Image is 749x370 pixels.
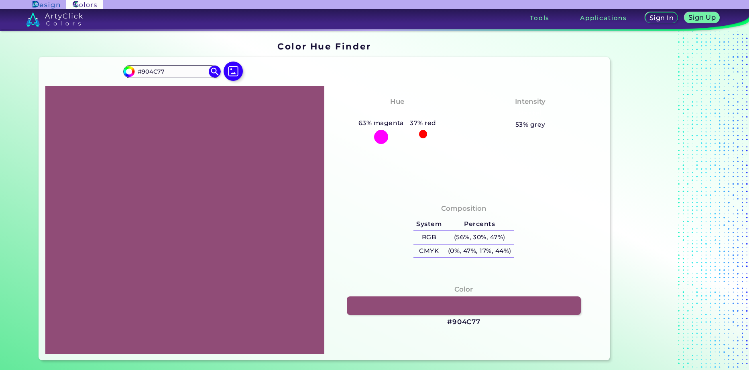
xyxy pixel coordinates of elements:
[515,96,545,107] h4: Intensity
[224,62,243,81] img: icon picture
[413,218,445,231] h5: System
[390,96,404,107] h4: Hue
[33,1,59,8] img: ArtyClick Design logo
[413,245,445,258] h5: CMYK
[454,284,473,295] h4: Color
[360,109,434,118] h3: Reddish Magenta
[413,231,445,244] h5: RGB
[355,118,407,128] h5: 63% magenta
[515,119,545,130] h5: 53% grey
[135,66,210,77] input: type color..
[441,203,486,214] h4: Composition
[445,245,514,258] h5: (0%, 47%, 17%, 44%)
[447,317,480,327] h3: #904C77
[686,12,718,23] a: Sign Up
[26,12,83,27] img: logo_artyclick_colors_white.svg
[445,218,514,231] h5: Percents
[647,12,677,23] a: Sign In
[530,15,550,21] h3: Tools
[515,109,545,118] h3: Pastel
[209,66,221,78] img: icon search
[689,14,714,21] h5: Sign Up
[580,15,627,21] h3: Applications
[277,40,371,52] h1: Color Hue Finder
[445,231,514,244] h5: (56%, 30%, 47%)
[650,15,673,21] h5: Sign In
[407,118,440,128] h5: 37% red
